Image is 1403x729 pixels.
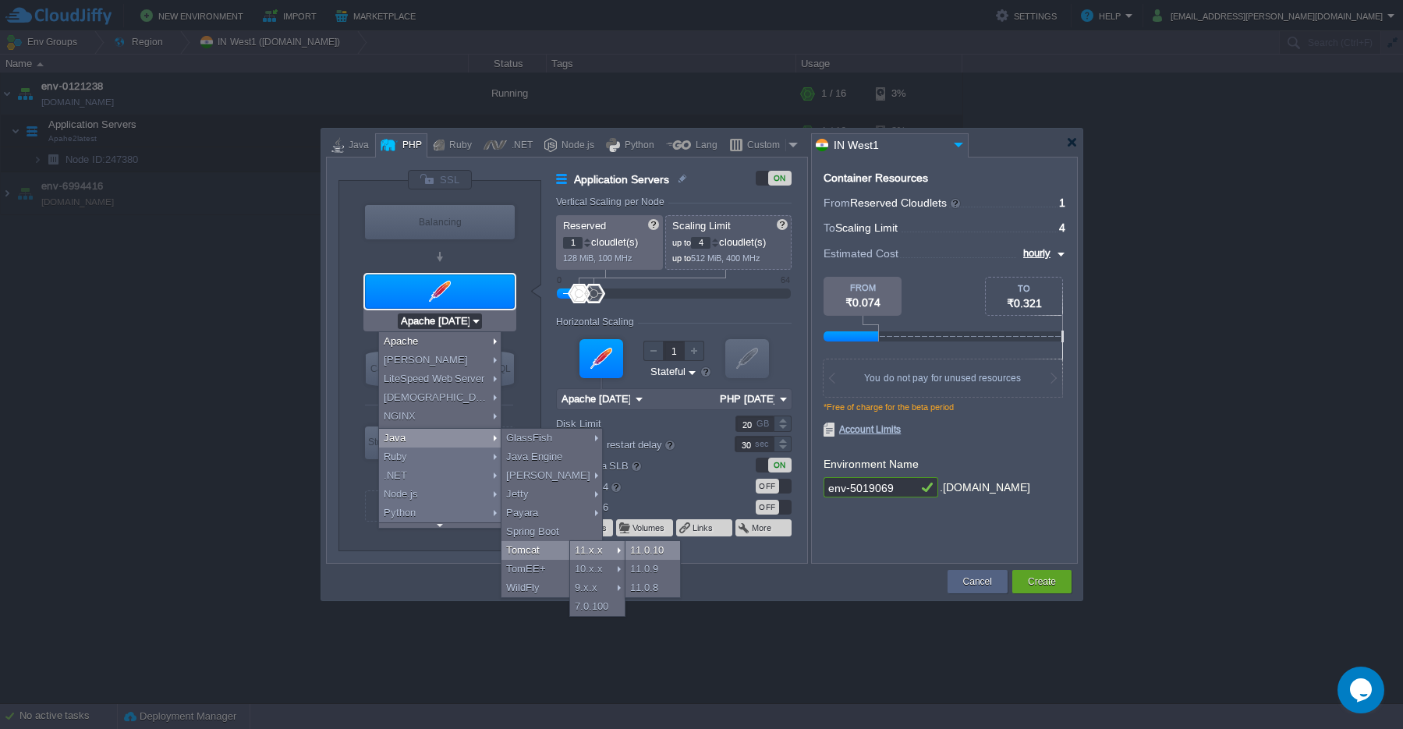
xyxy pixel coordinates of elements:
[398,134,422,157] div: PHP
[824,458,919,470] label: Environment Name
[366,352,403,386] div: Cache
[501,579,602,597] div: WildFly
[365,490,515,522] div: Create New Layer
[556,196,668,207] div: Vertical Scaling per Node
[379,370,501,388] div: LiteSpeed Web Server
[556,436,714,453] label: Sequential restart delay
[1007,297,1042,310] span: ₹0.321
[756,479,779,494] div: OFF
[824,221,835,234] span: To
[445,134,472,157] div: Ruby
[365,205,515,239] div: Balancing
[756,416,772,431] div: GB
[570,541,625,560] div: 11.x.x
[986,284,1062,293] div: TO
[379,429,501,448] div: Java
[625,541,680,560] div: 11.0.10
[620,134,654,157] div: Python
[755,437,772,451] div: sec
[501,485,602,504] div: Jetty
[693,522,714,534] button: Links
[379,388,501,407] div: [DEMOGRAPHIC_DATA]
[824,283,902,292] div: FROM
[850,196,962,209] span: Reserved Cloudlets
[557,275,562,285] div: 0
[379,448,501,466] div: Ruby
[563,253,632,263] span: 128 MiB, 100 MHz
[1059,221,1065,234] span: 4
[1059,196,1065,209] span: 1
[556,416,714,432] label: Disk Limit
[672,220,731,232] span: Scaling Limit
[742,134,785,157] div: Custom
[365,205,515,239] div: Load Balancer
[570,560,625,579] div: 10.x.x
[379,407,501,426] div: NGINX
[672,253,691,263] span: up to
[501,522,602,541] div: Spring Boot
[824,423,901,437] span: Account Limits
[756,500,779,515] div: OFF
[507,134,533,157] div: .NET
[379,485,501,504] div: Node.js
[365,426,404,459] div: Storage Containers
[824,172,928,184] div: Container Resources
[1028,574,1056,589] button: Create
[845,296,880,309] span: ₹0.074
[691,253,760,263] span: 512 MiB, 400 MHz
[1337,667,1387,713] iframe: chat widget
[365,426,404,458] div: Storage
[940,477,1030,498] div: .[DOMAIN_NAME]
[672,238,691,247] span: up to
[379,351,501,370] div: [PERSON_NAME]
[501,448,602,466] div: Java Engine
[824,402,1065,423] div: *Free of charge for the beta period
[379,466,501,485] div: .NET
[556,499,714,515] label: Public IPv6
[963,574,992,589] button: Cancel
[824,245,898,262] span: Estimated Cost
[824,196,850,209] span: From
[344,134,369,157] div: Java
[672,232,786,249] p: cloudlet(s)
[501,429,602,448] div: GlassFish
[781,275,790,285] div: 64
[625,579,680,597] div: 11.0.8
[632,522,666,534] button: Volumes
[768,458,792,472] div: ON
[625,560,680,579] div: 11.0.9
[501,504,602,522] div: Payara
[501,560,602,579] div: TomEE+
[556,457,714,474] label: Access via SLB
[752,522,773,534] button: More
[563,220,606,232] span: Reserved
[556,317,638,327] div: Horizontal Scaling
[365,274,515,309] div: Application Servers
[768,171,792,186] div: ON
[501,466,602,485] div: [PERSON_NAME]
[691,134,717,157] div: Lang
[570,579,625,597] div: 9.x.x
[379,332,501,351] div: Apache
[557,134,594,157] div: Node.js
[556,478,714,495] label: Public IPv4
[379,504,501,522] div: Python
[501,541,602,560] div: Tomcat
[563,232,657,249] p: cloudlet(s)
[570,597,625,616] div: 7.0.100
[835,221,898,234] span: Scaling Limit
